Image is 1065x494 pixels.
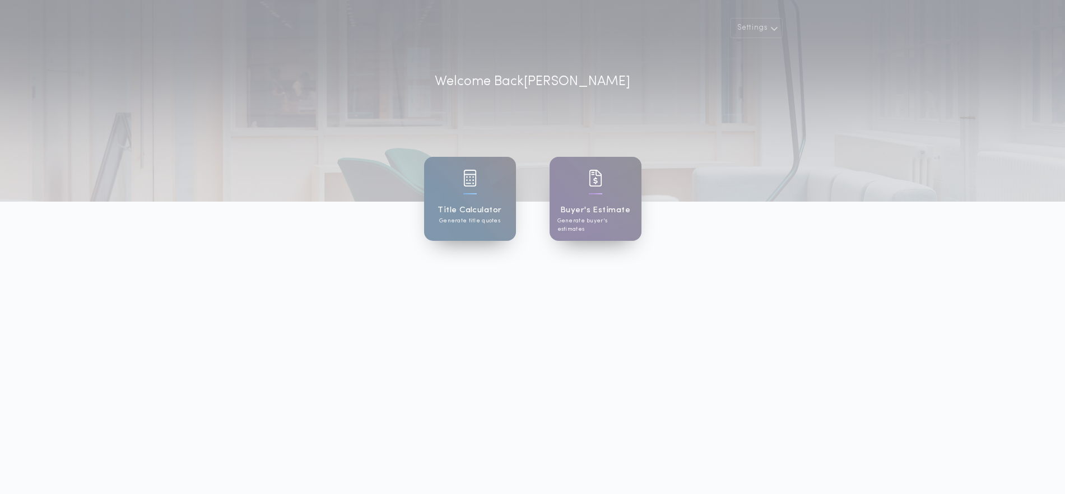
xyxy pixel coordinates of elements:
img: card icon [589,170,602,187]
h1: Buyer's Estimate [560,204,630,217]
p: Welcome Back [PERSON_NAME] [435,72,630,92]
a: card iconTitle CalculatorGenerate title quotes [424,157,516,241]
p: Generate title quotes [439,217,500,225]
p: Generate buyer's estimates [557,217,634,234]
button: Settings [730,18,783,38]
h1: Title Calculator [438,204,501,217]
a: card iconBuyer's EstimateGenerate buyer's estimates [550,157,641,241]
img: card icon [463,170,477,187]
